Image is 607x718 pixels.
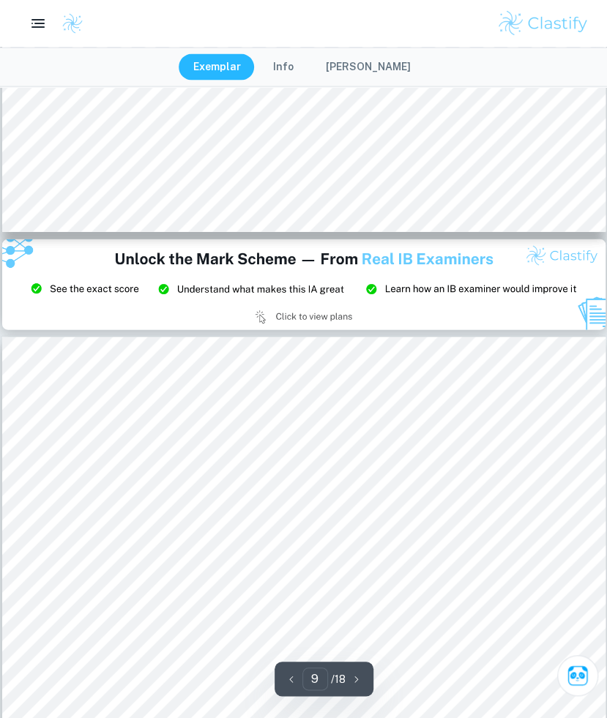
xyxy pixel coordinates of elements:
button: Exemplar [179,53,256,80]
p: / 18 [331,671,346,687]
button: Info [258,53,308,80]
img: Ad [2,239,606,329]
button: [PERSON_NAME] [311,53,425,80]
a: Clastify logo [53,12,83,34]
img: Clastify logo [62,12,83,34]
img: Clastify logo [496,9,589,38]
button: Ask Clai [557,655,598,696]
